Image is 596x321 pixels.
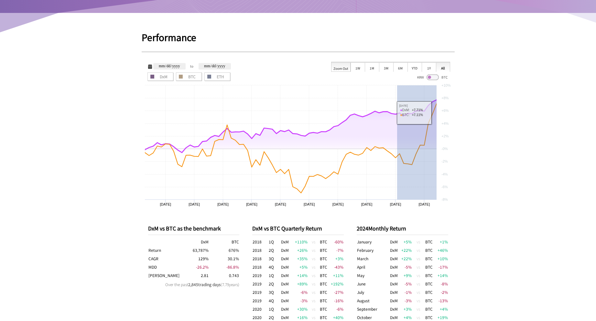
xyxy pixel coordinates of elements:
[148,224,240,232] p: DxM vs BTC as the benchmark
[441,147,448,151] text: -0%
[328,238,344,246] td: -60 %
[390,202,401,206] text: [DATE]
[268,263,281,271] td: 4Q
[188,282,221,287] span: 2,845 trading days
[268,238,281,246] td: 1Q
[425,263,435,271] td: BTC
[412,246,425,254] td: vs
[357,246,389,254] td: February
[320,254,328,263] td: BTC
[425,246,435,254] td: BTC
[412,238,425,246] td: vs
[246,202,257,206] text: [DATE]
[148,264,157,270] span: Maximum Drawdown
[289,238,308,246] td: +110 %
[399,263,412,271] td: -5 %
[308,271,320,280] td: vs
[441,198,448,201] text: -8%
[441,134,449,138] text: +2%
[289,288,308,296] td: -6 %
[320,271,328,280] td: BTC
[425,280,435,288] td: BTC
[320,263,328,271] td: BTC
[268,305,281,313] td: 1Q
[281,263,289,271] td: DxM
[209,254,239,263] td: 30.1 %
[196,264,209,270] span: -26.2 %
[281,238,289,246] td: DxM
[320,305,328,313] td: BTC
[268,280,281,288] td: 2Q
[441,159,448,163] text: -2%
[328,271,344,280] td: +11 %
[150,75,171,79] span: DxM
[399,246,412,254] td: +22 %
[275,202,286,206] text: [DATE]
[389,288,399,296] td: DxM
[303,202,315,206] text: [DATE]
[308,280,320,288] td: vs
[252,288,268,296] td: 2019
[441,122,449,125] text: +4%
[268,246,281,254] td: 2Q
[308,296,320,305] td: vs
[435,280,448,288] td: -8 %
[412,288,425,296] td: vs
[417,75,424,80] span: KRW
[412,271,425,280] td: vs
[252,305,268,313] td: 2020
[252,246,268,254] td: 2018
[418,202,430,206] text: [DATE]
[289,280,308,288] td: +89 %
[379,62,393,72] div: 3M
[441,96,449,100] text: +8%
[389,263,399,271] td: DxM
[435,254,448,263] td: +10 %
[268,288,281,296] td: 3Q
[357,271,389,280] td: May
[361,202,372,206] text: [DATE]
[178,75,200,79] span: BTC
[412,254,425,263] td: vs
[281,246,289,254] td: DxM
[142,32,455,42] h1: Performance
[365,62,379,72] div: 1M
[435,288,448,296] td: -2 %
[252,238,268,246] td: 2018
[268,254,281,263] td: 3Q
[389,238,399,246] td: DxM
[328,263,344,271] td: -43 %
[389,254,399,263] td: DxM
[160,202,171,206] text: [DATE]
[148,273,179,278] span: Sharpe Ratio
[268,296,281,305] td: 4Q
[389,305,399,313] td: DxM
[252,271,268,280] td: 2019
[148,246,179,254] th: Return
[281,271,289,280] td: DxM
[281,280,289,288] td: DxM
[425,238,435,246] td: BTC
[407,62,422,72] div: YTD
[190,63,194,70] span: to
[209,271,239,280] td: 0.743
[441,75,448,80] span: BTC
[179,238,209,246] th: DxM
[357,288,389,296] td: July
[308,238,320,246] td: vs
[289,254,308,263] td: +35 %
[252,296,268,305] td: 2019
[320,296,328,305] td: BTC
[399,296,412,305] td: -3 %
[308,263,320,271] td: vs
[399,271,412,280] td: +9 %
[328,288,344,296] td: -27 %
[441,172,448,176] text: -4%
[209,246,239,254] td: 676 %
[412,280,425,288] td: vs
[435,263,448,271] td: -17 %
[209,238,239,246] th: BTC
[320,246,328,254] td: BTC
[252,263,268,271] td: 2018
[320,288,328,296] td: BTC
